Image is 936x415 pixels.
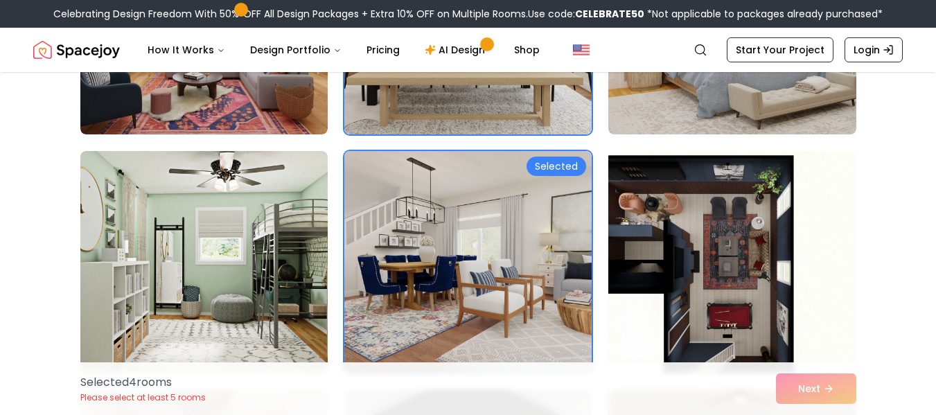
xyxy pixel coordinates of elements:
[53,7,883,21] div: Celebrating Design Freedom With 50% OFF All Design Packages + Extra 10% OFF on Multiple Rooms.
[575,7,644,21] b: CELEBRATE50
[527,157,586,176] div: Selected
[80,392,206,403] p: Please select at least 5 rooms
[414,36,500,64] a: AI Design
[727,37,833,62] a: Start Your Project
[33,28,903,72] nav: Global
[644,7,883,21] span: *Not applicable to packages already purchased*
[136,36,236,64] button: How It Works
[355,36,411,64] a: Pricing
[528,7,644,21] span: Use code:
[33,36,120,64] a: Spacejoy
[608,151,856,373] img: Room room-6
[80,374,206,391] p: Selected 4 room s
[33,36,120,64] img: Spacejoy Logo
[573,42,590,58] img: United States
[845,37,903,62] a: Login
[503,36,551,64] a: Shop
[136,36,551,64] nav: Main
[80,151,328,373] img: Room room-4
[239,36,353,64] button: Design Portfolio
[338,145,598,378] img: Room room-5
